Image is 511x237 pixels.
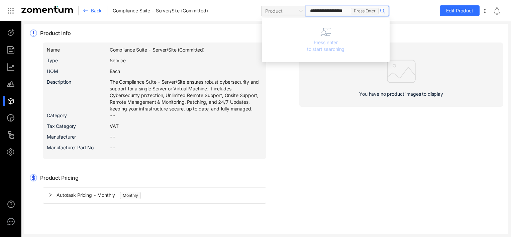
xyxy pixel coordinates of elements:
div: You have no product images to display [359,91,443,97]
div: Manufacturer [47,134,110,140]
span: Product Info [40,29,71,37]
span: Monthly [120,192,141,199]
span: -- [110,145,116,150]
span: Product Pricing [40,174,79,182]
div: Type [47,57,110,64]
span: VAT [110,123,119,129]
span: The Compliance Suite – Server/Site ensures robust cybersecurity and support for a single Server o... [110,79,260,111]
button: Edit Product [440,5,480,16]
span: right [48,193,53,197]
span: Product [265,6,302,16]
span: Press enter to start searching [307,39,344,53]
span: Compliance Suite - Server/Site (Committed) [113,7,208,14]
span: Service [110,58,126,63]
img: Zomentum Logo [21,6,73,13]
span: Name [47,47,60,53]
div: rightAutotask Pricing - MonthlyMonthly [43,187,266,203]
div: Description [47,79,110,108]
div: Tax Category [47,123,110,130]
span: -- [110,134,116,140]
div: UOM [47,68,110,75]
div: Notifications [493,3,506,18]
span: Compliance Suite - Server/Site (Committed) [110,47,205,53]
span: Autotask Pricing - Monthly [57,192,115,198]
span: -- [110,112,116,118]
span: Edit Product [446,7,473,14]
div: Manufacturer Part No [47,144,110,151]
span: Back [91,7,102,14]
span: Each [110,68,120,74]
div: Category [47,112,110,119]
